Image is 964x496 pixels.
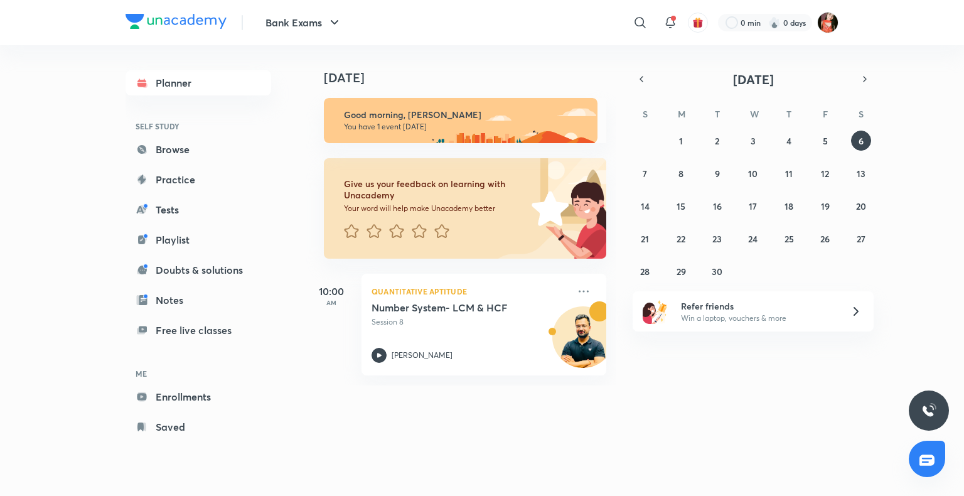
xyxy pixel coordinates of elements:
[671,229,691,249] button: September 22, 2025
[692,17,704,28] img: avatar
[679,135,683,147] abbr: September 1, 2025
[815,196,835,216] button: September 19, 2025
[677,200,685,212] abbr: September 15, 2025
[671,196,691,216] button: September 15, 2025
[126,167,271,192] a: Practice
[857,233,865,245] abbr: September 27, 2025
[743,229,763,249] button: September 24, 2025
[126,116,271,137] h6: SELF STUDY
[820,233,830,245] abbr: September 26, 2025
[344,122,586,132] p: You have 1 event [DATE]
[677,266,686,278] abbr: September 29, 2025
[688,13,708,33] button: avatar
[779,131,799,151] button: September 4, 2025
[126,14,227,29] img: Company Logo
[126,414,271,439] a: Saved
[748,168,758,180] abbr: September 10, 2025
[641,200,650,212] abbr: September 14, 2025
[671,163,691,183] button: September 8, 2025
[306,299,356,306] p: AM
[821,168,829,180] abbr: September 12, 2025
[779,229,799,249] button: September 25, 2025
[126,227,271,252] a: Playlist
[743,131,763,151] button: September 3, 2025
[677,233,685,245] abbr: September 22, 2025
[712,233,722,245] abbr: September 23, 2025
[768,16,781,29] img: streak
[126,14,227,32] a: Company Logo
[489,158,606,259] img: feedback_image
[856,200,866,212] abbr: September 20, 2025
[635,261,655,281] button: September 28, 2025
[643,168,647,180] abbr: September 7, 2025
[258,10,350,35] button: Bank Exams
[650,70,856,88] button: [DATE]
[743,196,763,216] button: September 17, 2025
[786,108,791,120] abbr: Thursday
[712,266,722,278] abbr: September 30, 2025
[344,109,586,121] h6: Good morning, [PERSON_NAME]
[921,403,936,418] img: ttu
[748,233,758,245] abbr: September 24, 2025
[733,71,774,88] span: [DATE]
[126,363,271,384] h6: ME
[126,384,271,409] a: Enrollments
[126,197,271,222] a: Tests
[707,196,727,216] button: September 16, 2025
[779,196,799,216] button: September 18, 2025
[553,313,613,374] img: Avatar
[751,135,756,147] abbr: September 3, 2025
[306,284,356,299] h5: 10:00
[851,131,871,151] button: September 6, 2025
[743,163,763,183] button: September 10, 2025
[707,261,727,281] button: September 30, 2025
[344,203,527,213] p: Your word will help make Unacademy better
[126,137,271,162] a: Browse
[817,12,838,33] img: Minakshi gakre
[707,229,727,249] button: September 23, 2025
[750,108,759,120] abbr: Wednesday
[715,135,719,147] abbr: September 2, 2025
[643,108,648,120] abbr: Sunday
[641,233,649,245] abbr: September 21, 2025
[635,196,655,216] button: September 14, 2025
[681,299,835,313] h6: Refer friends
[324,98,597,143] img: morning
[707,131,727,151] button: September 2, 2025
[678,168,683,180] abbr: September 8, 2025
[715,108,720,120] abbr: Tuesday
[126,288,271,313] a: Notes
[707,163,727,183] button: September 9, 2025
[749,200,757,212] abbr: September 17, 2025
[785,233,794,245] abbr: September 25, 2025
[715,168,720,180] abbr: September 9, 2025
[126,318,271,343] a: Free live classes
[785,200,793,212] abbr: September 18, 2025
[823,108,828,120] abbr: Friday
[859,108,864,120] abbr: Saturday
[671,261,691,281] button: September 29, 2025
[851,163,871,183] button: September 13, 2025
[372,301,528,314] h5: Number System- LCM & HCF
[859,135,864,147] abbr: September 6, 2025
[851,229,871,249] button: September 27, 2025
[640,266,650,278] abbr: September 28, 2025
[823,135,828,147] abbr: September 5, 2025
[851,196,871,216] button: September 20, 2025
[324,70,619,85] h4: [DATE]
[643,299,668,324] img: referral
[681,313,835,324] p: Win a laptop, vouchers & more
[779,163,799,183] button: September 11, 2025
[821,200,830,212] abbr: September 19, 2025
[635,229,655,249] button: September 21, 2025
[126,70,271,95] a: Planner
[815,131,835,151] button: September 5, 2025
[392,350,453,361] p: [PERSON_NAME]
[786,135,791,147] abbr: September 4, 2025
[344,178,527,201] h6: Give us your feedback on learning with Unacademy
[126,257,271,283] a: Doubts & solutions
[713,200,722,212] abbr: September 16, 2025
[372,316,569,328] p: Session 8
[815,163,835,183] button: September 12, 2025
[671,131,691,151] button: September 1, 2025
